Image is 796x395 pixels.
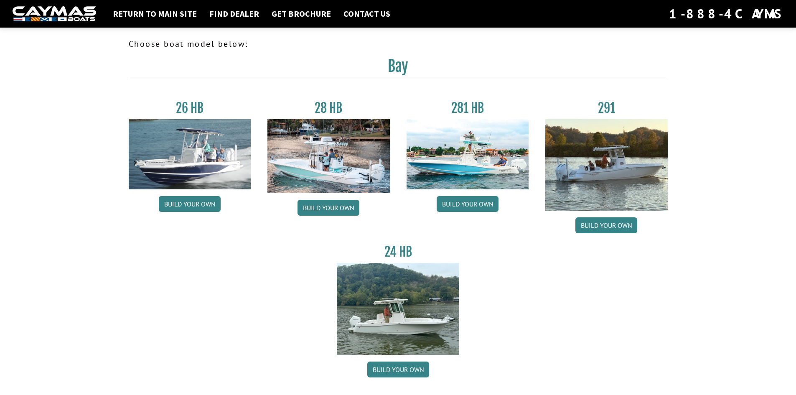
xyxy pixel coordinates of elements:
img: 24_HB_thumbnail.jpg [337,263,459,354]
img: 291_Thumbnail.jpg [545,119,668,211]
a: Build your own [159,196,221,212]
a: Get Brochure [267,8,335,19]
a: Build your own [367,362,429,377]
h3: 28 HB [267,100,390,116]
a: Return to main site [109,8,201,19]
p: Choose boat model below: [129,38,668,50]
a: Contact Us [339,8,394,19]
h3: 24 HB [337,244,459,260]
img: 26_new_photo_resized.jpg [129,119,251,189]
a: Build your own [298,200,359,216]
div: 1-888-4CAYMAS [669,5,783,23]
a: Build your own [575,217,637,233]
img: 28_hb_thumbnail_for_caymas_connect.jpg [267,119,390,193]
a: Build your own [437,196,498,212]
a: Find Dealer [205,8,263,19]
h3: 291 [545,100,668,116]
img: 28-hb-twin.jpg [407,119,529,189]
h3: 26 HB [129,100,251,116]
img: white-logo-c9c8dbefe5ff5ceceb0f0178aa75bf4bb51f6bca0971e226c86eb53dfe498488.png [13,6,96,22]
h2: Bay [129,57,668,80]
h3: 281 HB [407,100,529,116]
